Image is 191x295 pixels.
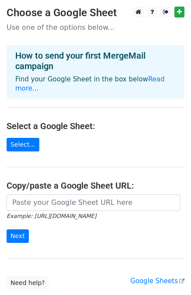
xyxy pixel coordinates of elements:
[7,23,184,32] p: Use one of the options below...
[7,7,184,19] h3: Choose a Google Sheet
[15,50,176,71] h4: How to send your first MergeMail campaign
[7,229,29,243] input: Next
[15,75,176,93] p: Find your Google Sheet in the box below
[7,213,96,219] small: Example: [URL][DOMAIN_NAME]
[7,138,39,151] a: Select...
[7,276,49,290] a: Need help?
[15,75,165,92] a: Read more...
[7,194,180,211] input: Paste your Google Sheet URL here
[130,277,184,285] a: Google Sheets
[7,180,184,191] h4: Copy/paste a Google Sheet URL:
[7,121,184,131] h4: Select a Google Sheet:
